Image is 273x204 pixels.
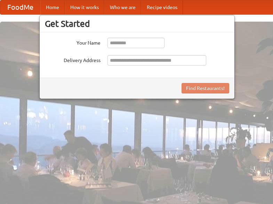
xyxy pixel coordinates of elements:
[65,0,104,14] a: How it works
[45,55,101,64] label: Delivery Address
[45,18,229,29] h3: Get Started
[40,0,65,14] a: Home
[104,0,141,14] a: Who we are
[0,0,40,14] a: FoodMe
[141,0,183,14] a: Recipe videos
[45,38,101,46] label: Your Name
[182,83,229,93] button: Find Restaurants!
